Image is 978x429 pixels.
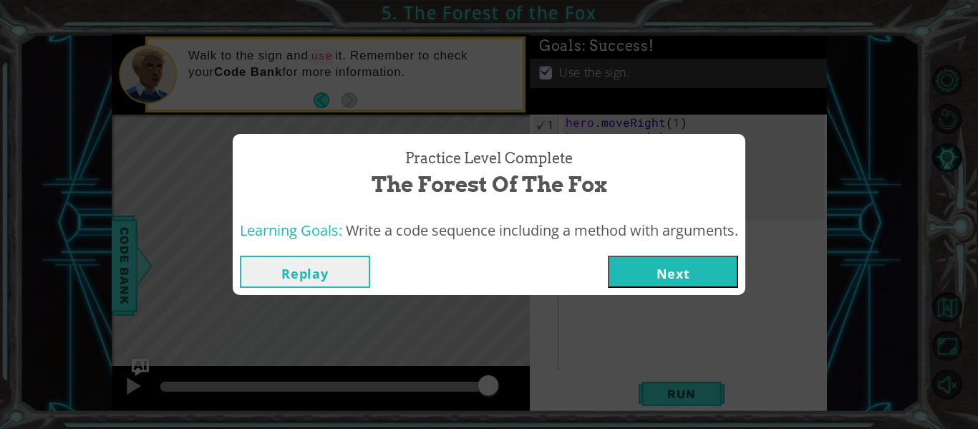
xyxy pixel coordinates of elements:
span: Learning Goals: [240,221,342,240]
button: Next [608,256,738,288]
button: Replay [240,256,370,288]
span: The Forest of the Fox [372,169,607,200]
span: Write a code sequence including a method with arguments. [346,221,738,240]
span: Practice Level Complete [405,148,573,169]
